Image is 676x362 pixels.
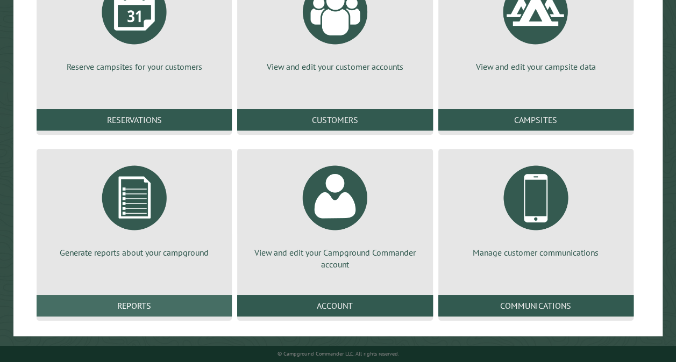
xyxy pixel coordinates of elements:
[250,247,419,271] p: View and edit your Campground Commander account
[49,61,219,73] p: Reserve campsites for your customers
[451,247,621,258] p: Manage customer communications
[451,157,621,258] a: Manage customer communications
[438,295,634,316] a: Communications
[250,61,419,73] p: View and edit your customer accounts
[438,109,634,131] a: Campsites
[37,295,232,316] a: Reports
[37,109,232,131] a: Reservations
[237,295,432,316] a: Account
[49,157,219,258] a: Generate reports about your campground
[250,157,419,271] a: View and edit your Campground Commander account
[451,61,621,73] p: View and edit your campsite data
[277,350,399,357] small: © Campground Commander LLC. All rights reserved.
[49,247,219,258] p: Generate reports about your campground
[237,109,432,131] a: Customers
